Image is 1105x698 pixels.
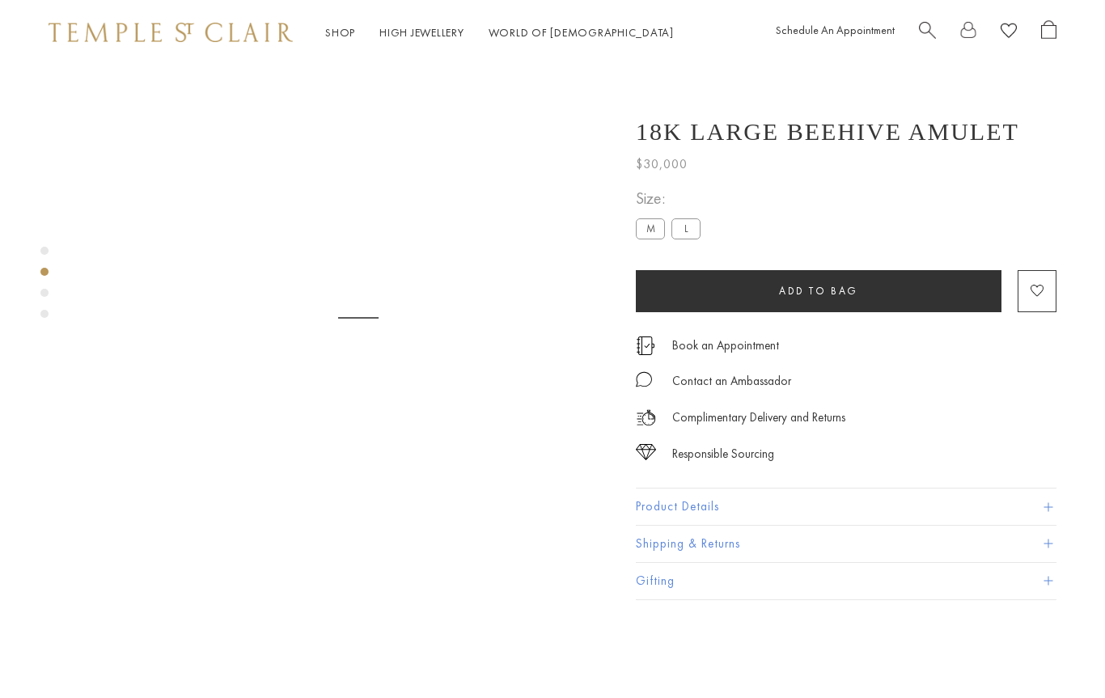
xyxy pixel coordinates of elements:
[379,25,464,40] a: High JewelleryHigh Jewellery
[919,20,936,45] a: Search
[636,185,707,212] span: Size:
[636,444,656,460] img: icon_sourcing.svg
[636,526,1056,562] button: Shipping & Returns
[672,336,779,354] a: Book an Appointment
[1041,20,1056,45] a: Open Shopping Bag
[779,284,858,298] span: Add to bag
[636,336,655,355] img: icon_appointment.svg
[1024,622,1089,682] iframe: Gorgias live chat messenger
[672,408,845,428] p: Complimentary Delivery and Returns
[776,23,895,37] a: Schedule An Appointment
[671,218,701,239] label: L
[636,408,656,428] img: icon_delivery.svg
[636,371,652,387] img: MessageIcon-01_2.svg
[672,371,791,391] div: Contact an Ambassador
[672,444,774,464] div: Responsible Sourcing
[489,25,674,40] a: World of [DEMOGRAPHIC_DATA]World of [DEMOGRAPHIC_DATA]
[636,489,1056,525] button: Product Details
[636,118,1019,146] h1: 18K Large Beehive Amulet
[636,270,1001,312] button: Add to bag
[636,218,665,239] label: M
[1001,20,1017,45] a: View Wishlist
[40,243,49,331] div: Product gallery navigation
[636,563,1056,599] button: Gifting
[325,25,355,40] a: ShopShop
[325,23,674,43] nav: Main navigation
[636,154,688,175] span: $30,000
[49,23,293,42] img: Temple St. Clair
